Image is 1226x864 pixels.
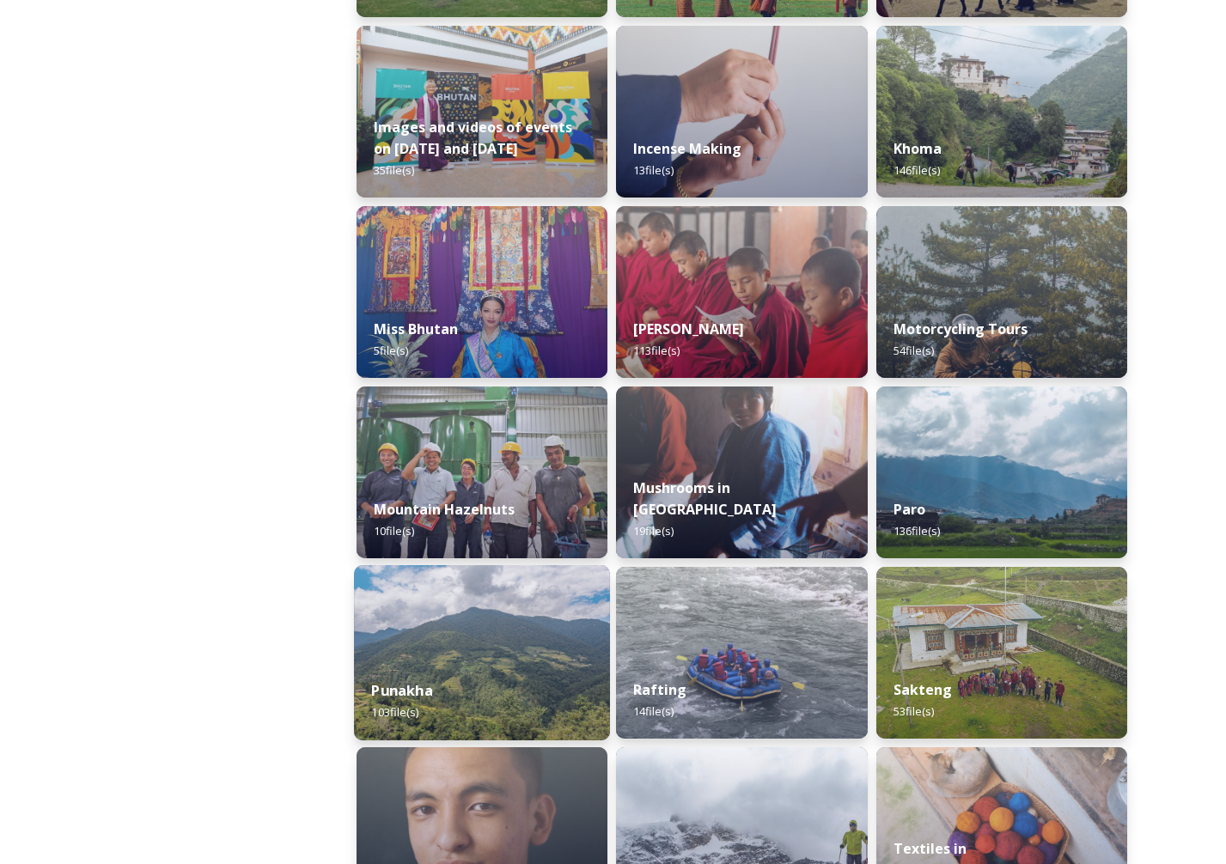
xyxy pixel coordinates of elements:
img: WattBryan-20170720-0740-P50.jpg [357,386,607,558]
img: 2022-10-01%252012.59.42.jpg [354,565,610,740]
strong: [PERSON_NAME] [633,319,744,338]
img: Paro%2520050723%2520by%2520Amp%2520Sripimanwat-20.jpg [876,386,1127,558]
strong: Mountain Hazelnuts [374,500,515,519]
span: 146 file(s) [894,162,940,178]
img: Miss%2520Bhutan%2520Tashi%2520Choden%25205.jpg [357,206,607,378]
strong: Sakteng [894,680,952,699]
img: Sakteng%2520070723%2520by%2520Nantawat-5.jpg [876,567,1127,739]
img: _SCH7798.jpg [616,386,867,558]
img: _SCH5631.jpg [616,26,867,198]
span: 13 file(s) [633,162,674,178]
img: f73f969a-3aba-4d6d-a863-38e7472ec6b1.JPG [616,567,867,739]
strong: Rafting [633,680,686,699]
img: Mongar%2520and%2520Dametshi%2520110723%2520by%2520Amp%2520Sripimanwat-9.jpg [616,206,867,378]
strong: Incense Making [633,139,741,158]
img: By%2520Leewang%2520Tobgay%252C%2520President%252C%2520The%2520Badgers%2520Motorcycle%2520Club%252... [876,206,1127,378]
span: 54 file(s) [894,343,934,358]
img: A%2520guest%2520with%2520new%2520signage%2520at%2520the%2520airport.jpeg [357,26,607,198]
span: 14 file(s) [633,703,674,719]
strong: Khoma [894,139,942,158]
span: 10 file(s) [374,523,414,538]
strong: Mushrooms in [GEOGRAPHIC_DATA] [633,478,777,519]
strong: Images and videos of events on [DATE] and [DATE] [374,118,572,158]
strong: Motorcycling Tours [894,319,1028,338]
span: 136 file(s) [894,523,940,538]
strong: Punakha [371,681,432,700]
img: Khoma%2520130723%2520by%2520Amp%2520Sripimanwat-7.jpg [876,26,1127,198]
span: 113 file(s) [633,343,680,358]
span: 35 file(s) [374,162,414,178]
span: 19 file(s) [633,523,674,538]
strong: Paro [894,500,925,519]
span: 5 file(s) [374,343,408,358]
strong: Miss Bhutan [374,319,458,338]
span: 53 file(s) [894,703,934,719]
span: 103 file(s) [371,704,418,720]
